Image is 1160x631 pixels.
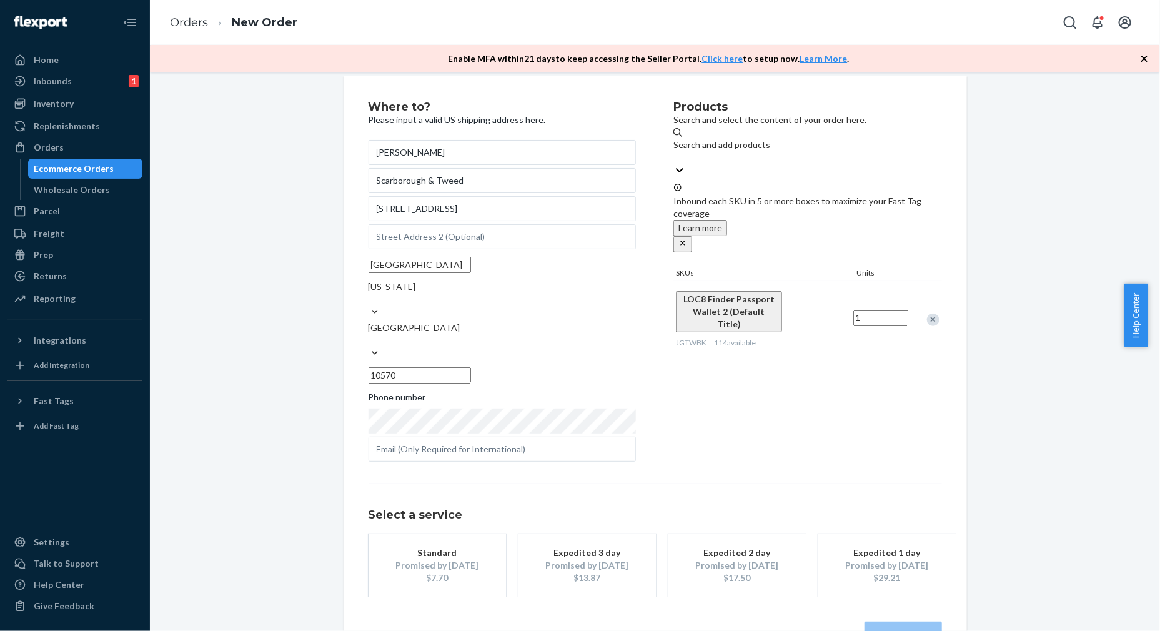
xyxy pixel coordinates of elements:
button: close [673,236,692,252]
button: Close Navigation [117,10,142,35]
button: Open account menu [1113,10,1138,35]
input: ZIP Code [369,367,471,384]
a: Add Integration [7,355,142,375]
a: Freight [7,224,142,244]
span: Support [25,9,70,20]
div: Remove Item [927,314,939,326]
button: Expedited 2 dayPromised by [DATE]$17.50 [668,534,806,597]
input: Quantity [853,310,908,326]
ol: breadcrumbs [160,4,307,41]
input: Street Address [369,196,637,221]
button: StandardPromised by [DATE]$7.70 [369,534,506,597]
div: Home [34,54,59,66]
span: LOC8 Finder Passport Wallet 2 (Default Title) [683,294,775,329]
a: Replenishments [7,116,142,136]
div: Reporting [34,292,76,305]
div: Returns [34,270,67,282]
button: Help Center [1124,284,1148,347]
span: 114 available [714,338,756,347]
span: Phone number [369,391,426,409]
a: Learn More [800,53,848,64]
div: Fast Tags [34,395,74,407]
div: Promised by [DATE] [687,559,787,572]
a: Orders [7,137,142,157]
input: Street Address 2 (Optional) [369,224,637,249]
span: JGTWBK [676,338,706,347]
p: Please input a valid US shipping address here. [369,114,637,126]
div: Add Fast Tag [34,420,79,431]
div: Add Integration [34,360,89,370]
div: Talk to Support [34,557,99,570]
div: Promised by [DATE] [387,559,487,572]
div: Integrations [34,334,86,347]
a: New Order [232,16,297,29]
span: — [797,314,805,325]
button: Give Feedback [7,596,142,616]
div: Expedited 3 day [537,547,637,559]
div: Search and add products [673,139,941,151]
div: [GEOGRAPHIC_DATA] [369,322,637,334]
p: Search and select the content of your order here. [673,114,941,126]
a: Ecommerce Orders [28,159,143,179]
div: Give Feedback [34,600,94,612]
input: First & Last Name [369,140,637,165]
button: Talk to Support [7,554,142,574]
p: Enable MFA within 21 days to keep accessing the Seller Portal. to setup now. . [449,52,850,65]
input: Company Name [369,168,637,193]
a: Help Center [7,575,142,595]
div: Freight [34,227,64,240]
a: Prep [7,245,142,265]
div: Wholesale Orders [34,184,111,196]
button: Fast Tags [7,391,142,411]
a: Add Fast Tag [7,416,142,436]
img: Flexport logo [14,16,67,29]
a: Returns [7,266,142,286]
a: Wholesale Orders [28,180,143,200]
button: Learn more [673,220,727,236]
div: Help Center [34,579,84,591]
a: Home [7,50,142,70]
div: Orders [34,141,64,154]
button: Open Search Box [1058,10,1083,35]
div: Units [855,267,911,281]
div: Replenishments [34,120,100,132]
div: [US_STATE] [369,281,637,293]
a: Parcel [7,201,142,221]
a: Orders [170,16,208,29]
button: Expedited 1 dayPromised by [DATE]$29.21 [818,534,956,597]
div: Expedited 2 day [687,547,787,559]
div: Standard [387,547,487,559]
div: Inventory [34,97,74,110]
input: [US_STATE] [369,293,370,306]
button: Open notifications [1085,10,1110,35]
div: Promised by [DATE] [837,559,937,572]
a: Inbounds1 [7,71,142,91]
h2: Products [673,101,941,114]
h2: Where to? [369,101,637,114]
div: $17.50 [687,572,787,584]
input: [GEOGRAPHIC_DATA] [369,334,370,347]
div: Expedited 1 day [837,547,937,559]
button: LOC8 Finder Passport Wallet 2 (Default Title) [676,291,781,332]
div: 1 [129,75,139,87]
div: SKUs [673,267,854,281]
button: Expedited 3 dayPromised by [DATE]$13.87 [518,534,656,597]
a: Reporting [7,289,142,309]
div: Parcel [34,205,60,217]
h1: Select a service [369,509,942,522]
div: $7.70 [387,572,487,584]
div: $29.21 [837,572,937,584]
button: Integrations [7,330,142,350]
div: Ecommerce Orders [34,162,114,175]
a: Inventory [7,94,142,114]
input: Email (Only Required for International) [369,437,637,462]
div: Inbounds [34,75,72,87]
a: Settings [7,532,142,552]
div: Promised by [DATE] [537,559,637,572]
a: Click here [702,53,743,64]
div: $13.87 [537,572,637,584]
div: Settings [34,536,69,549]
div: Prep [34,249,53,261]
div: Inbound each SKU in 5 or more boxes to maximize your Fast Tag coverage [673,182,941,252]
